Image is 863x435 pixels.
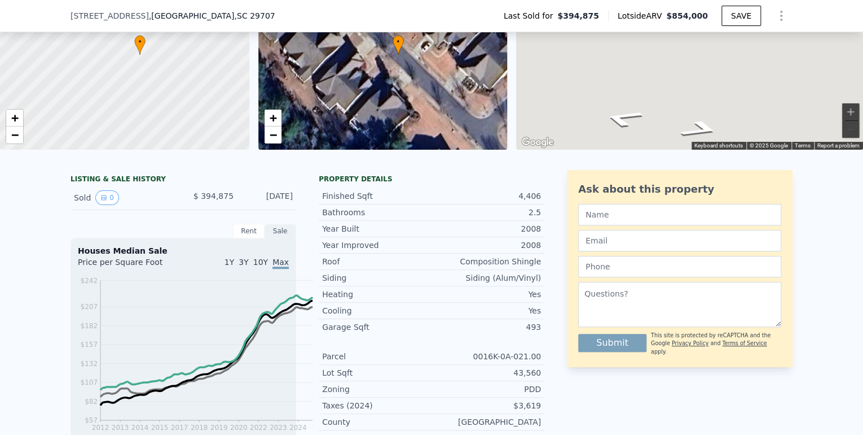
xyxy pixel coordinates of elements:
span: • [393,37,404,47]
tspan: 2023 [270,423,287,431]
a: Terms of Service [722,340,767,346]
div: Heating [322,289,431,300]
tspan: 2019 [210,423,228,431]
button: Zoom in [842,103,859,120]
span: $394,875 [557,10,599,21]
div: Finished Sqft [322,190,431,202]
a: Open this area in Google Maps (opens a new window) [519,135,556,150]
tspan: 2020 [230,423,248,431]
tspan: 2024 [289,423,307,431]
div: Taxes (2024) [322,400,431,411]
div: PDD [431,384,541,395]
div: Year Built [322,223,431,234]
tspan: $57 [85,416,98,424]
a: Privacy Policy [672,340,708,346]
span: , [GEOGRAPHIC_DATA] [149,10,275,21]
img: Google [519,135,556,150]
div: • [393,35,404,55]
button: Show Options [770,5,792,27]
tspan: 2022 [250,423,267,431]
path: Go Southeast, Rosy Billed Ct [586,105,660,131]
div: Bathrooms [322,207,431,218]
tspan: $132 [80,360,98,368]
div: LISTING & SALE HISTORY [71,175,296,186]
div: 4,406 [431,190,541,202]
span: 3Y [239,258,248,267]
div: Price per Square Foot [78,256,183,275]
div: 2.5 [431,207,541,218]
button: Keyboard shortcuts [694,142,743,150]
span: + [11,111,19,125]
tspan: $182 [80,322,98,330]
input: Name [578,204,781,225]
div: Cooling [322,305,431,316]
tspan: 2017 [171,423,188,431]
div: Zoning [322,384,431,395]
div: This site is protected by reCAPTCHA and the Google and apply. [651,332,781,356]
span: $ 394,875 [193,192,234,201]
a: Terms [795,142,811,149]
div: 2008 [431,240,541,251]
span: Lotside ARV [618,10,666,21]
a: Zoom in [265,110,281,127]
input: Phone [578,256,781,277]
div: [DATE] [243,190,293,205]
button: Submit [578,334,646,352]
tspan: 2015 [151,423,169,431]
div: County [322,416,431,428]
tspan: $82 [85,398,98,406]
div: Year Improved [322,240,431,251]
div: Roof [322,256,431,267]
button: View historical data [95,190,119,205]
span: , SC 29707 [234,11,275,20]
button: SAVE [721,6,761,26]
div: [GEOGRAPHIC_DATA] [431,416,541,428]
span: • [134,37,146,47]
div: Siding (Alum/Vinyl) [431,272,541,284]
tspan: $207 [80,303,98,311]
tspan: 2013 [112,423,129,431]
div: Parcel [322,351,431,362]
div: 43,560 [431,367,541,379]
span: − [269,128,276,142]
tspan: $242 [80,276,98,284]
div: Yes [431,305,541,316]
span: + [269,111,276,125]
span: Last Sold for [504,10,558,21]
span: $854,000 [666,11,708,20]
span: − [11,128,19,142]
a: Zoom out [6,127,23,143]
div: Yes [431,289,541,300]
a: Zoom out [265,127,281,143]
div: Siding [322,272,431,284]
span: © 2025 Google [750,142,788,149]
input: Email [578,230,781,251]
span: 1Y [224,258,234,267]
button: Zoom out [842,121,859,138]
div: 0016K-0A-021.00 [431,351,541,362]
div: $3,619 [431,400,541,411]
div: Composition Shingle [431,256,541,267]
span: 10Y [253,258,268,267]
div: Lot Sqft [322,367,431,379]
span: Max [272,258,289,269]
tspan: $157 [80,341,98,349]
div: Garage Sqft [322,321,431,333]
div: 2008 [431,223,541,234]
div: Rent [233,224,265,238]
span: [STREET_ADDRESS] [71,10,149,21]
div: Property details [319,175,544,184]
a: Report a problem [817,142,860,149]
div: Ask about this property [578,181,781,197]
div: • [134,35,146,55]
div: Sold [74,190,174,205]
div: 493 [431,321,541,333]
div: Houses Median Sale [78,245,289,256]
path: Go Northwest, Rosy Billed Ct [663,116,737,142]
a: Zoom in [6,110,23,127]
tspan: $107 [80,379,98,386]
div: Sale [265,224,296,238]
tspan: 2012 [92,423,109,431]
tspan: 2014 [131,423,149,431]
tspan: 2018 [191,423,208,431]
